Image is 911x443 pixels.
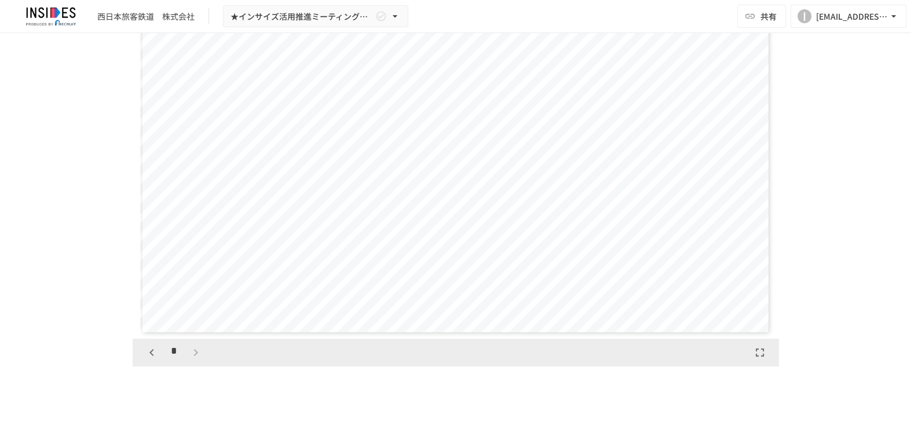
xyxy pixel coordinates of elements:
[223,5,408,28] button: ★インサイズ活用推進ミーティング ～2回目～
[760,10,777,23] span: 共有
[14,7,88,26] img: JmGSPSkPjKwBq77AtHmwC7bJguQHJlCRQfAXtnx4WuV
[816,9,888,24] div: [EMAIL_ADDRESS][DOMAIN_NAME]
[737,5,786,28] button: 共有
[797,9,811,23] div: I
[97,10,195,23] div: 西日本旅客鉄道 株式会社
[791,5,906,28] button: I[EMAIL_ADDRESS][DOMAIN_NAME]
[231,9,373,24] span: ★インサイズ活用推進ミーティング ～2回目～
